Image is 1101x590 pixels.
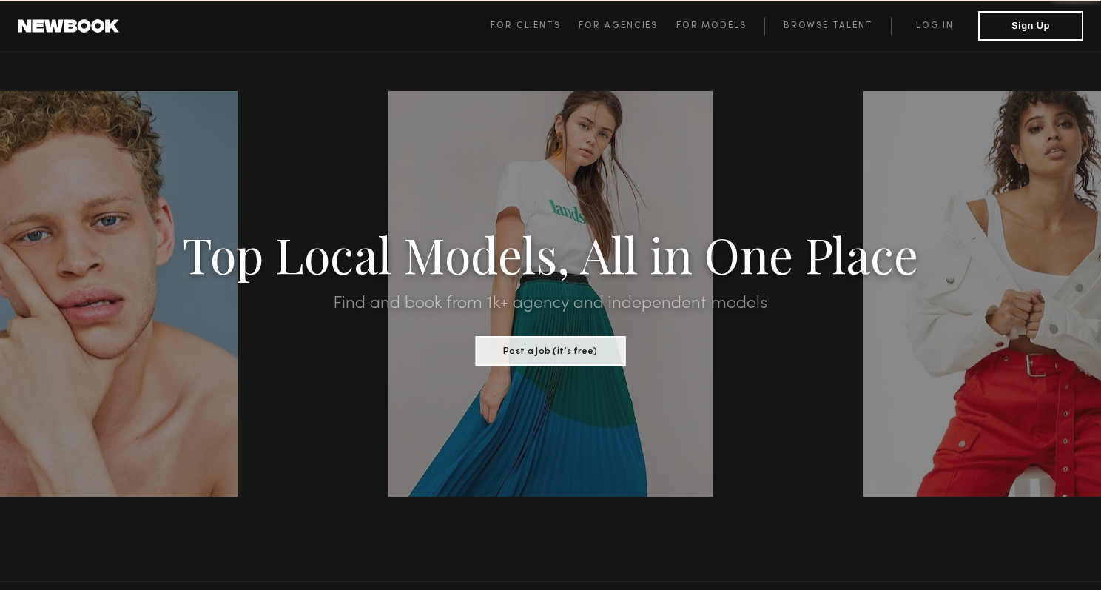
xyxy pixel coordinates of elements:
[83,231,1019,277] h1: Top Local Models, All in One Place
[978,11,1083,41] button: Sign Up
[891,17,978,35] a: Log in
[475,336,625,366] button: Post a Job (it’s free)
[475,341,625,358] a: Post a Job (it’s free)
[579,21,658,30] span: For Agencies
[491,21,561,30] span: For Clients
[676,21,747,30] span: For Models
[579,17,676,35] a: For Agencies
[83,295,1019,312] h2: Find and book from 1k+ agency and independent models
[491,17,579,35] a: For Clients
[764,17,891,35] a: Browse Talent
[676,17,765,35] a: For Models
